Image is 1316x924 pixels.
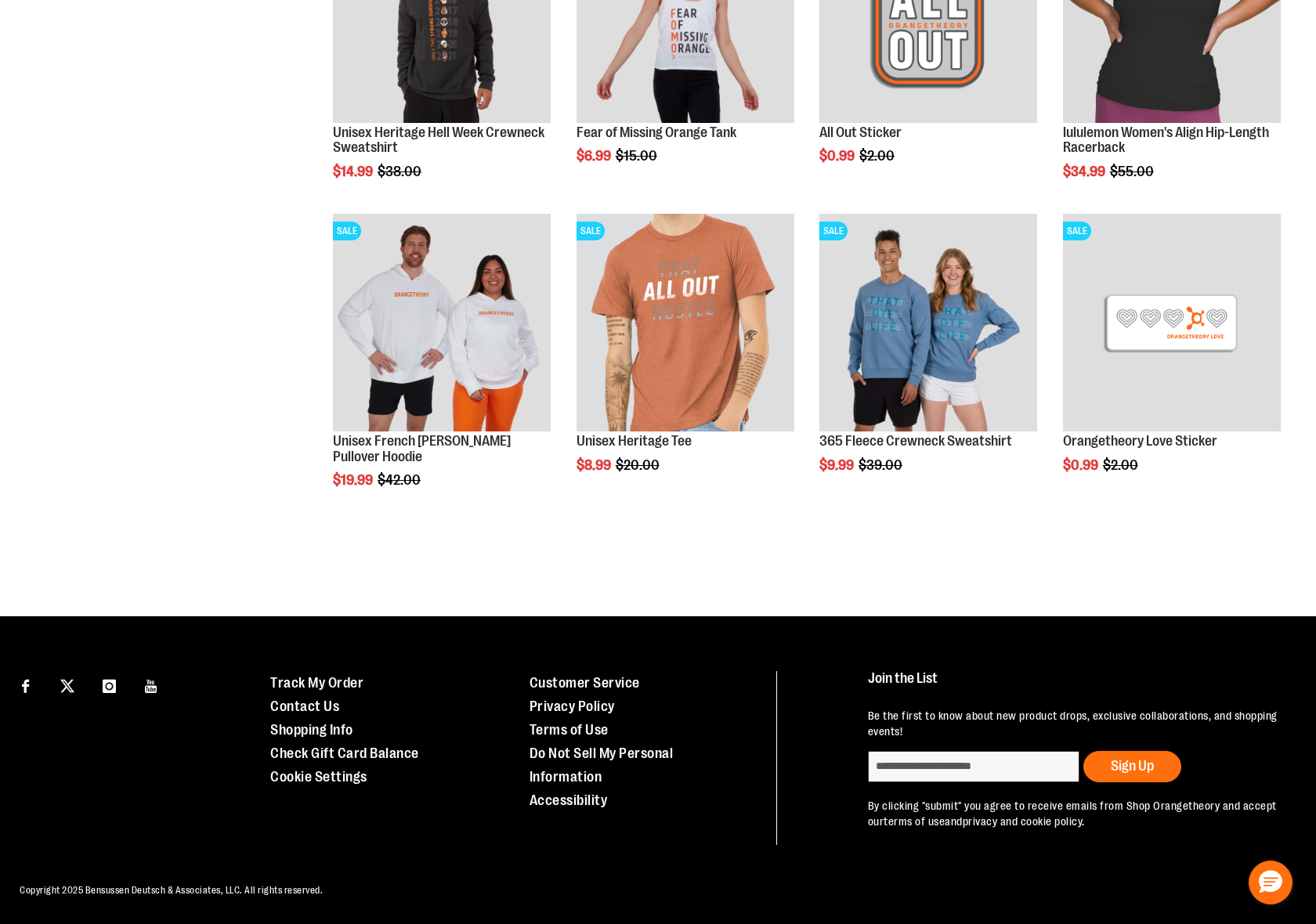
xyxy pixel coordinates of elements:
[1063,125,1269,156] a: lululemon Women's Align Hip-Length Racerback
[333,125,544,156] a: Unisex Heritage Hell Week Crewneck Sweatshirt
[530,722,609,738] a: Terms of Use
[96,671,123,698] a: Visit our Instagram page
[1111,758,1154,774] span: Sign Up
[325,206,559,529] div: product
[54,671,81,698] a: Visit our X page
[868,798,1283,829] p: By clicking "submit" you agree to receive emails from Shop Orangetheory and accept our and
[20,885,323,896] span: Copyright 2025 Bensussen Deutsch & Associates, LLC. All rights reserved.
[1103,457,1141,473] span: $2.00
[1063,457,1101,473] span: $0.99
[1110,164,1156,179] span: $55.00
[819,214,1037,434] a: 365 Fleece Crewneck SweatshirtSALE
[270,769,367,785] a: Cookie Settings
[577,214,794,434] a: Product image for Unisex Heritage TeeSALE
[12,671,39,698] a: Visit our Facebook page
[530,698,615,714] a: Privacy Policy
[868,751,1079,782] input: enter email
[378,472,423,488] span: $42.00
[333,222,361,240] span: SALE
[569,206,802,513] div: product
[1063,164,1108,179] span: $34.99
[819,148,857,164] span: $0.99
[616,148,660,164] span: $15.00
[60,679,74,693] img: Twitter
[577,457,613,473] span: $8.99
[868,708,1283,739] p: Be the first to know about new product drops, exclusive collaborations, and shopping events!
[884,815,945,828] a: terms of use
[812,206,1045,513] div: product
[616,457,662,473] span: $20.00
[530,745,674,785] a: Do Not Sell My Personal Information
[819,125,902,140] a: All Out Sticker
[819,433,1012,449] a: 365 Fleece Crewneck Sweatshirt
[270,675,363,691] a: Track My Order
[963,815,1085,828] a: privacy and cookie policy.
[270,745,419,761] a: Check Gift Card Balance
[530,675,640,691] a: Customer Service
[333,433,511,464] a: Unisex French [PERSON_NAME] Pullover Hoodie
[819,457,856,473] span: $9.99
[859,457,905,473] span: $39.00
[270,698,339,714] a: Contact Us
[270,722,353,738] a: Shopping Info
[1063,222,1091,240] span: SALE
[577,222,605,240] span: SALE
[577,214,794,431] img: Product image for Unisex Heritage Tee
[378,164,424,179] span: $38.00
[577,125,736,140] a: Fear of Missing Orange Tank
[819,222,848,240] span: SALE
[333,214,551,434] a: Product image for Unisex French Terry Pullover HoodieSALE
[333,214,551,431] img: Product image for Unisex French Terry Pullover Hoodie
[819,214,1037,431] img: 365 Fleece Crewneck Sweatshirt
[577,148,613,164] span: $6.99
[1249,861,1292,904] button: Hello, have a question? Let’s chat.
[530,792,608,808] a: Accessibility
[138,671,165,698] a: Visit our Youtube page
[1055,206,1289,513] div: product
[1063,214,1281,431] img: Product image for Orangetheory Love Sticker
[577,433,692,449] a: Unisex Heritage Tee
[868,671,1283,700] h4: Join the List
[333,472,375,488] span: $19.99
[1063,433,1217,449] a: Orangetheory Love Sticker
[333,164,375,179] span: $14.99
[1063,214,1281,434] a: Product image for Orangetheory Love StickerSALE
[859,148,897,164] span: $2.00
[1083,751,1181,782] button: Sign Up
